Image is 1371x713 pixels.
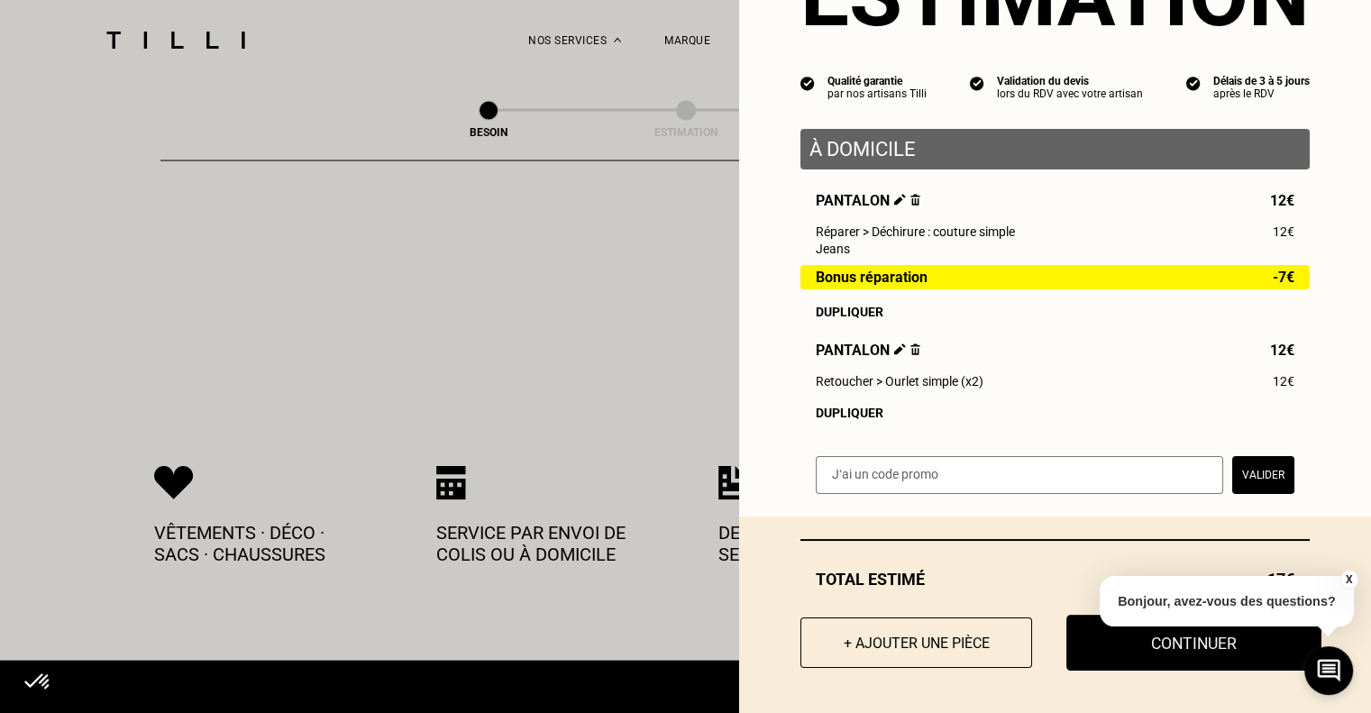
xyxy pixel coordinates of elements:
[1232,456,1294,494] button: Valider
[1270,192,1294,209] span: 12€
[1339,570,1357,590] button: X
[1213,75,1310,87] div: Délais de 3 à 5 jours
[816,342,920,359] span: Pantalon
[1213,87,1310,100] div: après le RDV
[816,374,983,388] span: Retoucher > Ourlet simple (x2)
[1273,374,1294,388] span: 12€
[800,570,1310,589] div: Total estimé
[827,87,927,100] div: par nos artisans Tilli
[997,87,1143,100] div: lors du RDV avec votre artisan
[1066,615,1321,671] button: Continuer
[894,194,906,206] img: Éditer
[910,194,920,206] img: Supprimer
[809,138,1301,160] p: À domicile
[816,270,928,285] span: Bonus réparation
[894,343,906,355] img: Éditer
[910,343,920,355] img: Supprimer
[816,305,1294,319] div: Dupliquer
[827,75,927,87] div: Qualité garantie
[816,456,1223,494] input: J‘ai un code promo
[970,75,984,91] img: icon list info
[1100,576,1354,626] p: Bonjour, avez-vous des questions?
[816,192,920,209] span: Pantalon
[816,406,1294,420] div: Dupliquer
[1186,75,1201,91] img: icon list info
[800,75,815,91] img: icon list info
[816,224,1015,239] span: Réparer > Déchirure : couture simple
[1270,342,1294,359] span: 12€
[816,242,850,256] span: Jeans
[1273,224,1294,239] span: 12€
[997,75,1143,87] div: Validation du devis
[800,617,1032,668] button: + Ajouter une pièce
[1273,270,1294,285] span: -7€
